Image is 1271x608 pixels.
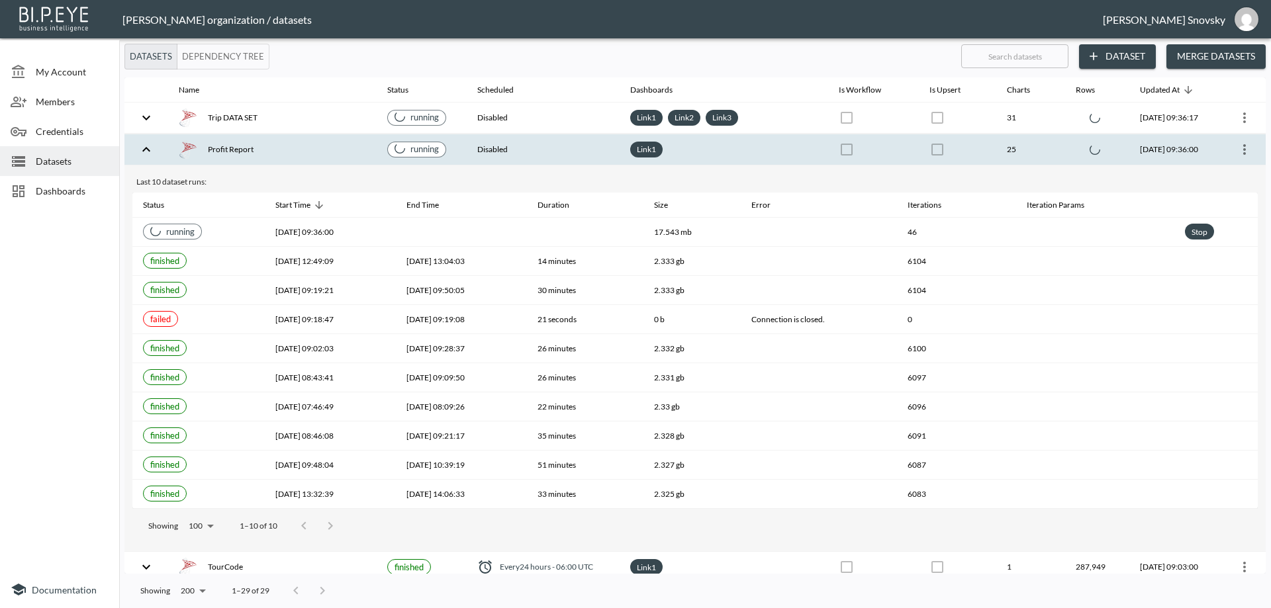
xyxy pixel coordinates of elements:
th: {"type":"div","key":null,"ref":null,"props":{"style":{"display":"flex","gap":16,"alignItems":"cen... [168,134,377,165]
th: {"type":"div","key":null,"ref":null,"props":{"style":{"display":"flex","flexWrap":"wrap","gap":6}... [620,552,828,583]
span: Status [387,82,426,98]
span: finished [150,284,179,295]
th: {"type":{"isMobxInjector":true,"displayName":"inject-with-userStore-stripeStore-datasetsStore(Obj... [1218,134,1266,165]
th: {"type":"div","key":null,"ref":null,"props":{"style":{"display":"flex","alignItems":"center","col... [467,552,620,583]
span: Iteration Params [1027,197,1102,213]
th: 51 minutes [527,451,643,480]
th: {"type":"div","key":null,"ref":null,"props":{"style":{"fontSize":12},"children":[]},"_owner":null} [1016,392,1175,421]
th: 2.333 gb [643,247,741,276]
span: Dashboards [36,184,109,198]
div: Updated At [1140,82,1180,98]
th: 2025-09-04, 09:21:17 [396,421,527,451]
th: 31 [996,103,1065,134]
th: {"type":{},"key":null,"ref":null,"props":{"size":"small","label":{"type":{},"key":null,"ref":null... [132,480,265,509]
th: 6096 [897,392,1016,421]
th: 2025-09-09, 13:04:03 [396,247,527,276]
th: 6087 [897,451,1016,480]
th: {"type":{},"key":null,"ref":null,"props":{"disabled":true,"color":"primary","style":{"padding":0}... [919,103,996,134]
img: mssql icon [179,558,197,576]
th: 2025-09-10, 09:36:17 [1129,103,1218,134]
th: Connection is closed. [741,305,897,334]
div: running [395,143,439,155]
th: {"key":null,"ref":null,"props":{},"_owner":null} [1174,363,1258,392]
div: Link1 [630,142,663,157]
button: expand row [135,138,158,161]
th: {"type":"div","key":null,"ref":null,"props":{"style":{"display":"flex","flexWrap":"wrap","gap":6}... [620,103,828,134]
span: Duration [538,197,587,213]
th: 6104 [897,276,1016,305]
div: Scheduled [477,82,514,98]
button: Merge Datasets [1166,44,1266,69]
div: Is Workflow [839,82,881,98]
span: Datasets [36,154,109,168]
a: Link1 [634,142,659,157]
span: finished [150,488,179,499]
th: 14 minutes [527,247,643,276]
span: Charts [1007,82,1047,98]
div: Iterations [908,197,941,213]
th: {"key":null,"ref":null,"props":{},"_owner":null} [1174,247,1258,276]
th: 0 b [643,305,741,334]
th: 2025-09-03, 09:48:04 [265,451,396,480]
span: Dashboards [630,82,690,98]
th: {"type":{},"key":null,"ref":null,"props":{"size":"small","label":{"type":{},"key":null,"ref":null... [132,421,265,451]
img: bipeye-logo [17,3,93,33]
th: 2025-09-07, 08:43:41 [265,363,396,392]
th: 25 [996,134,1065,165]
th: 2.327 gb [643,451,741,480]
th: {"type":{},"key":null,"ref":null,"props":{"disabled":true,"checked":false,"color":"primary","styl... [828,103,918,134]
th: 22 minutes [527,392,643,421]
img: e1d6fdeb492d5bd457900032a53483e8 [1235,7,1258,31]
th: {"type":{},"key":null,"ref":null,"props":{"size":"small","label":{"type":{},"key":null,"ref":null... [377,552,466,583]
span: finished [150,430,179,441]
span: Updated At [1140,82,1197,98]
span: End Time [406,197,456,213]
th: {"key":null,"ref":null,"props":{},"_owner":null} [1174,334,1258,363]
th: {"type":"div","key":null,"ref":null,"props":{"style":{"display":"flex","justifyContent":"center"}... [1065,103,1129,134]
th: {"key":null,"ref":null,"props":{},"_owner":null} [1174,451,1258,480]
th: 2025-09-03, 10:39:19 [396,451,527,480]
div: Last 10 dataset runs: [136,176,1258,187]
a: Link2 [672,110,696,125]
a: Link1 [634,110,659,125]
img: mssql icon [179,109,197,127]
p: 1–29 of 29 [232,585,269,596]
div: Start Time [275,197,310,213]
th: 2025-09-07, 09:09:50 [396,363,527,392]
th: {"type":{"isMobxInjector":true,"displayName":"inject-with-userStore-stripeStore-datasetsStore(Obj... [1218,103,1266,134]
button: expand row [135,107,158,129]
th: 2.333 gb [643,276,741,305]
span: finished [150,372,179,382]
th: {"type":"div","key":null,"ref":null,"props":{"style":{"fontSize":12},"children":[]},"_owner":null} [1016,363,1175,392]
th: 2025-09-02, 13:32:39 [265,480,396,509]
span: My Account [36,65,109,79]
th: 2025-09-09, 09:19:21 [265,276,396,305]
th: {"key":null,"ref":null,"props":{},"_owner":null} [1174,480,1258,509]
th: {"key":null,"ref":null,"props":{},"_owner":null} [1174,305,1258,334]
div: 200 [175,582,211,599]
button: gils@amsalem.com [1225,3,1268,35]
th: {"type":{},"key":null,"ref":null,"props":{"size":"small","label":{"type":"div","key":null,"ref":n... [377,103,466,134]
th: {"type":"div","key":null,"ref":null,"props":{"style":{"fontSize":12},"children":[]},"_owner":null} [1016,451,1175,480]
th: {"type":{},"key":null,"ref":null,"props":{"size":"small","label":{"type":"div","key":null,"ref":n... [132,218,265,247]
div: Status [143,197,164,213]
th: 2025-09-07, 07:46:49 [265,392,396,421]
div: 100 [183,517,218,535]
th: {"type":"div","key":null,"ref":null,"props":{"style":{"display":"flex","flexWrap":"wrap","gap":6}... [620,134,828,165]
th: 2025-09-09, 09:19:08 [396,305,527,334]
th: 6083 [897,480,1016,509]
span: Name [179,82,216,98]
button: more [1234,107,1255,128]
span: Size [654,197,685,213]
div: Size [654,197,668,213]
div: [PERSON_NAME] organization / datasets [122,13,1103,26]
th: 2025-09-08, 09:28:37 [396,334,527,363]
div: Link3 [706,110,738,126]
th: {"type":"div","key":null,"ref":null,"props":{"style":{"fontSize":12},"children":[]},"_owner":null} [1016,218,1175,247]
th: 287,949 [1065,552,1129,583]
input: Search datasets [961,40,1068,73]
th: {"type":{},"key":null,"ref":null,"props":{"disabled":true,"checked":false,"color":"primary","styl... [828,134,918,165]
th: 17.543 mb [643,218,741,247]
th: 2.328 gb [643,421,741,451]
th: 2025-09-09, 12:49:09 [265,247,396,276]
